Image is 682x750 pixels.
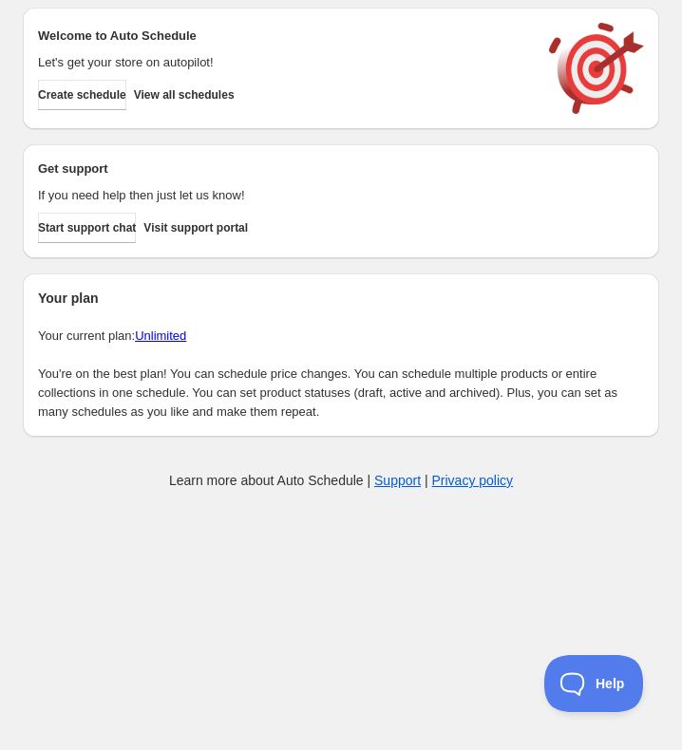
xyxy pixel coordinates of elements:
[38,220,136,235] span: Start support chat
[38,365,644,422] p: You're on the best plan! You can schedule price changes. You can schedule multiple products or en...
[38,213,136,243] a: Start support chat
[134,87,235,103] span: View all schedules
[38,289,644,308] h2: Your plan
[38,27,530,46] h2: Welcome to Auto Schedule
[38,186,530,205] p: If you need help then just let us know!
[169,471,513,490] p: Learn more about Auto Schedule | |
[38,80,126,110] button: Create schedule
[135,328,186,343] a: Unlimited
[432,473,514,488] a: Privacy policy
[38,53,530,72] p: Let's get your store on autopilot!
[143,220,248,235] span: Visit support portal
[38,327,644,346] p: Your current plan:
[134,80,235,110] button: View all schedules
[544,655,644,712] iframe: Toggle Customer Support
[38,159,530,178] h2: Get support
[38,87,126,103] span: Create schedule
[143,213,248,243] a: Visit support portal
[374,473,421,488] a: Support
